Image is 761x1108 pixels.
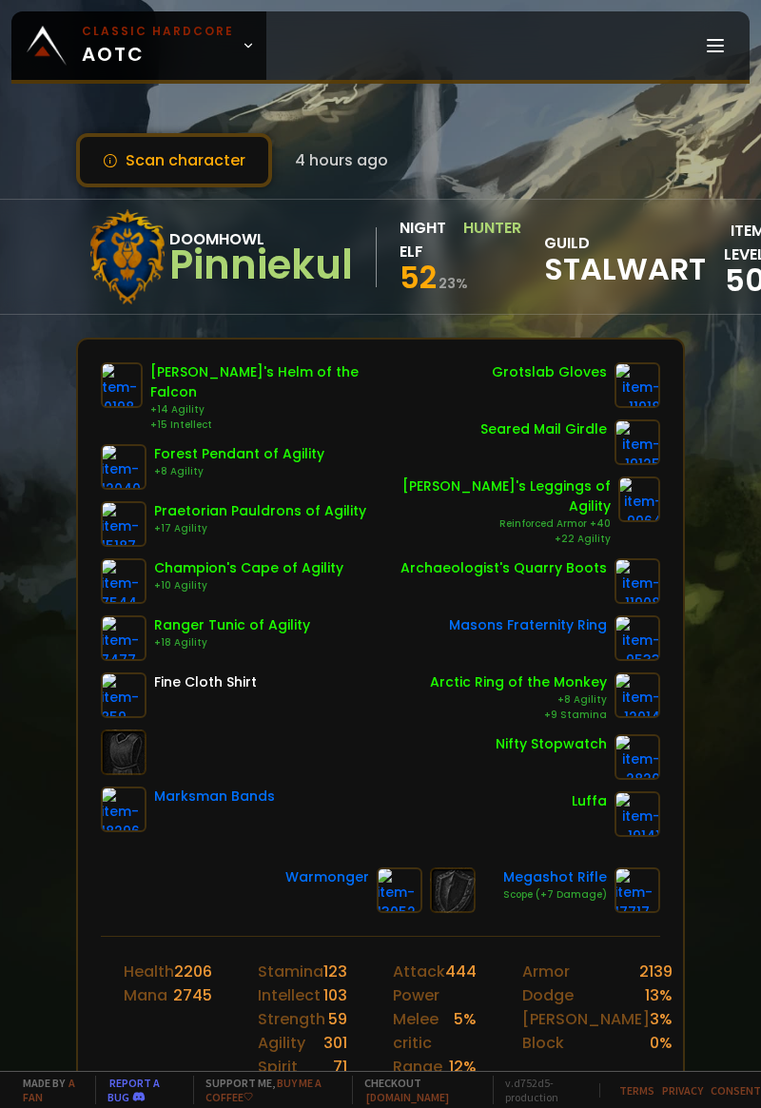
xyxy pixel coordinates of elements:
div: Luffa [572,791,607,811]
a: a fan [23,1076,75,1104]
div: Range critic [393,1055,449,1102]
div: Marksman Bands [154,787,275,807]
div: 2206 [174,960,212,983]
img: item-19125 [615,419,660,465]
div: Armor [522,960,570,983]
div: +17 Agility [154,521,366,536]
div: 103 [323,983,347,1007]
a: Consent [711,1083,761,1098]
div: +8 Agility [154,464,324,479]
div: Praetorian Pauldrons of Agility [154,501,366,521]
img: item-12014 [615,672,660,718]
div: 5 % [454,1007,477,1055]
a: Report a bug [107,1076,160,1104]
div: Dodge [522,983,574,1007]
a: Buy me a coffee [205,1076,322,1104]
div: Nifty Stopwatch [496,734,607,754]
div: Seared Mail Girdle [480,419,607,439]
div: Strength [258,1007,325,1031]
div: 2745 [173,983,212,1007]
a: Classic HardcoreAOTC [11,11,266,80]
div: Champion's Cape of Agility [154,558,343,578]
span: Stalwart [544,255,706,283]
div: +10 Agility [154,578,343,593]
div: Ranger Tunic of Agility [154,615,310,635]
img: item-17717 [615,867,660,913]
img: item-11918 [615,362,660,408]
div: Mana [124,983,167,1007]
div: [PERSON_NAME] [522,1007,650,1031]
div: Megashot Rifle [503,867,607,887]
img: item-11908 [615,558,660,604]
div: Forest Pendant of Agility [154,444,324,464]
div: 3 % [650,1007,673,1031]
div: Pinniekul [169,251,353,280]
div: +18 Agility [154,635,310,651]
img: item-2820 [615,734,660,780]
div: 0 % [650,1031,673,1055]
div: 71 [333,1055,347,1079]
img: item-9533 [615,615,660,661]
img: item-19141 [615,791,660,837]
div: guild [544,231,706,283]
img: item-12040 [101,444,146,490]
a: [DOMAIN_NAME] [366,1090,449,1104]
div: 12 % [449,1055,477,1102]
div: Stamina [258,960,323,983]
div: Reinforced Armor +40 [382,516,611,532]
span: 52 [400,256,437,299]
div: 59 [328,1007,347,1031]
button: Scan character [76,133,272,187]
div: 444 [445,960,477,1007]
div: [PERSON_NAME]'s Leggings of Agility [382,476,611,516]
div: Hunter [463,216,521,263]
span: Support me, [193,1076,341,1104]
span: AOTC [82,23,234,68]
div: Arctic Ring of the Monkey [430,672,607,692]
div: Melee critic [393,1007,454,1055]
div: Scope (+7 Damage) [503,887,607,903]
div: Archaeologist's Quarry Boots [400,558,607,578]
img: item-7477 [101,615,146,661]
div: 123 [323,960,347,983]
div: Doomhowl [169,227,353,251]
div: Block [522,1031,564,1055]
div: Masons Fraternity Ring [449,615,607,635]
span: v. d752d5 - production [493,1076,588,1104]
img: item-859 [101,672,146,718]
div: 301 [323,1031,347,1055]
img: item-10198 [99,362,145,408]
span: Made by [11,1076,84,1104]
div: 2139 [639,960,673,983]
div: [PERSON_NAME]'s Helm of the Falcon [150,362,383,402]
div: +9 Stamina [430,708,607,723]
img: item-13052 [377,867,422,913]
div: +15 Intellect [150,418,383,433]
small: Classic Hardcore [82,23,234,40]
div: Agility [258,1031,305,1055]
div: Grotslab Gloves [492,362,607,382]
div: Intellect [258,983,321,1007]
div: +8 Agility [430,692,607,708]
span: Checkout [352,1076,481,1104]
img: item-7544 [101,558,146,604]
img: item-18296 [101,787,146,832]
div: Spirit [258,1055,298,1079]
div: Night Elf [400,216,458,263]
div: Fine Cloth Shirt [154,672,257,692]
small: 23 % [439,274,468,293]
a: Privacy [662,1083,703,1098]
img: item-15187 [101,501,146,547]
span: 4 hours ago [295,148,388,172]
div: Warmonger [285,867,369,887]
div: +22 Agility [382,532,611,547]
a: Terms [619,1083,654,1098]
img: item-9964 [616,476,662,522]
div: Health [124,960,174,983]
div: +14 Agility [150,402,383,418]
div: 13 % [645,983,673,1007]
div: Attack Power [393,960,445,1007]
